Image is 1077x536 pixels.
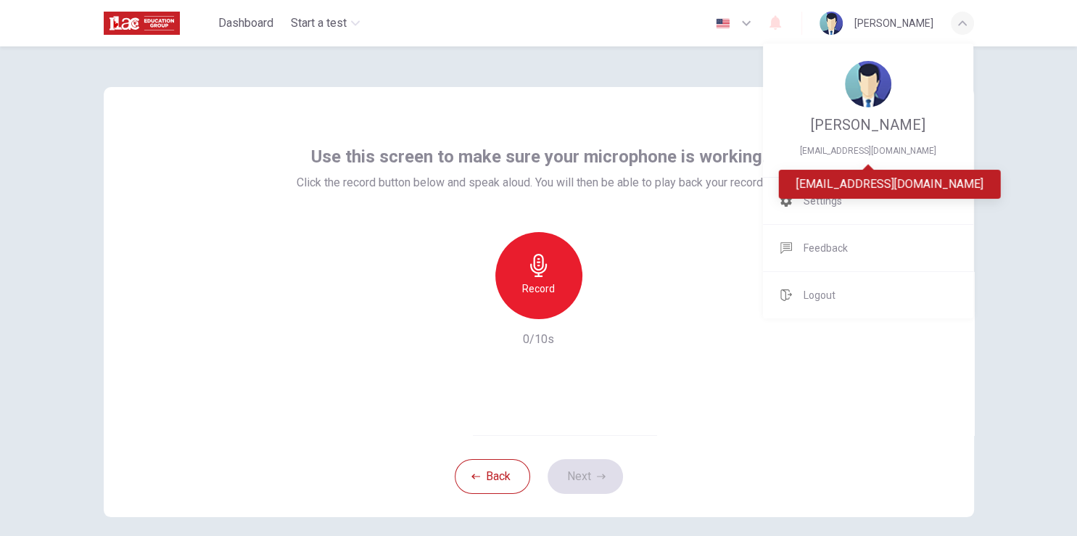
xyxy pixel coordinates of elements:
span: Logout [804,286,835,304]
span: hsiangchen331@gmail.com [780,142,956,160]
span: [PERSON_NAME] [811,116,925,133]
span: Settings [804,192,842,210]
img: Profile picture [845,61,891,107]
span: Feedback [804,239,848,257]
div: [EMAIL_ADDRESS][DOMAIN_NAME] [779,170,1001,199]
a: Settings [763,178,973,224]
